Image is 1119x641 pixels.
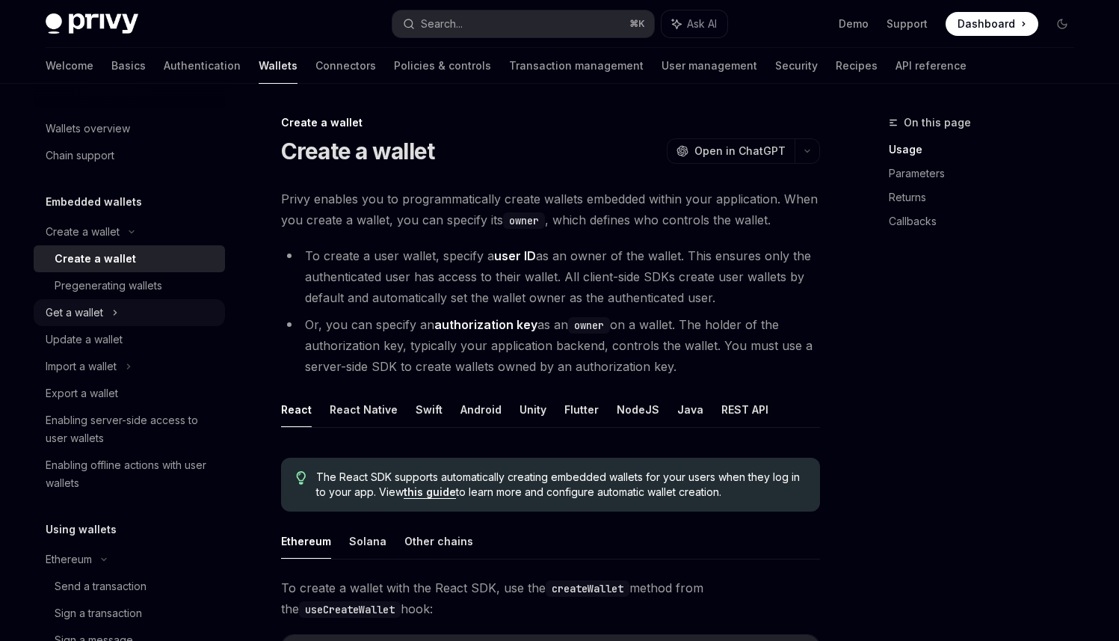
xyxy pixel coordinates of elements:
h1: Create a wallet [281,138,435,165]
a: Export a wallet [34,380,225,407]
div: Ethereum [46,550,92,568]
a: Recipes [836,48,878,84]
strong: authorization key [434,317,537,332]
a: Sign a transaction [34,600,225,627]
button: Swift [416,392,443,427]
a: Basics [111,48,146,84]
div: Get a wallet [46,304,103,322]
li: Or, you can specify an as an on a wallet. The holder of the authorization key, typically your app... [281,314,820,377]
div: Pregenerating wallets [55,277,162,295]
a: Dashboard [946,12,1038,36]
span: Ask AI [687,16,717,31]
div: Search... [421,15,463,33]
a: Callbacks [889,209,1086,233]
button: Java [677,392,703,427]
div: Create a wallet [46,223,120,241]
div: Enabling offline actions with user wallets [46,456,216,492]
svg: Tip [296,471,306,485]
a: Authentication [164,48,241,84]
button: Ask AI [662,10,727,37]
span: To create a wallet with the React SDK, use the method from the hook: [281,577,820,619]
a: Connectors [315,48,376,84]
div: Enabling server-side access to user wallets [46,411,216,447]
a: Usage [889,138,1086,162]
a: this guide [404,485,456,499]
a: Pregenerating wallets [34,272,225,299]
button: Android [460,392,502,427]
button: NodeJS [617,392,659,427]
code: createWallet [546,580,629,597]
button: Unity [520,392,546,427]
button: Toggle dark mode [1050,12,1074,36]
button: Open in ChatGPT [667,138,795,164]
a: API reference [895,48,967,84]
button: Other chains [404,524,473,559]
a: Create a wallet [34,245,225,272]
a: Transaction management [509,48,644,84]
span: Dashboard [958,16,1015,31]
a: Welcome [46,48,93,84]
code: useCreateWallet [299,601,401,618]
span: On this page [904,114,971,132]
a: Returns [889,185,1086,209]
button: Ethereum [281,524,331,559]
span: The React SDK supports automatically creating embedded wallets for your users when they log in to... [316,470,804,500]
a: Enabling server-side access to user wallets [34,407,225,452]
a: Security [775,48,818,84]
div: Export a wallet [46,384,118,402]
code: owner [503,212,545,229]
span: ⌘ K [629,18,645,30]
span: Privy enables you to programmatically create wallets embedded within your application. When you c... [281,188,820,230]
button: REST API [721,392,768,427]
h5: Using wallets [46,521,117,539]
a: User management [662,48,757,84]
a: Policies & controls [394,48,491,84]
div: Import a wallet [46,358,117,375]
div: Update a wallet [46,331,123,349]
a: Support [887,16,928,31]
div: Wallets overview [46,120,130,138]
button: Flutter [564,392,599,427]
a: Send a transaction [34,573,225,600]
button: Search...⌘K [392,10,654,37]
a: Chain support [34,142,225,169]
li: To create a user wallet, specify a as an owner of the wallet. This ensures only the authenticated... [281,245,820,308]
a: Enabling offline actions with user wallets [34,452,225,497]
button: Solana [349,524,386,559]
span: Open in ChatGPT [694,144,786,159]
a: Demo [839,16,869,31]
img: dark logo [46,13,138,34]
a: Parameters [889,162,1086,185]
button: React Native [330,392,398,427]
div: Chain support [46,147,114,165]
div: Sign a transaction [55,604,142,622]
strong: user ID [494,248,536,263]
h5: Embedded wallets [46,193,142,211]
div: Create a wallet [55,250,136,268]
a: Update a wallet [34,326,225,353]
div: Create a wallet [281,115,820,130]
code: owner [568,317,610,334]
button: React [281,392,312,427]
a: Wallets [259,48,298,84]
a: Wallets overview [34,115,225,142]
div: Send a transaction [55,577,147,595]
